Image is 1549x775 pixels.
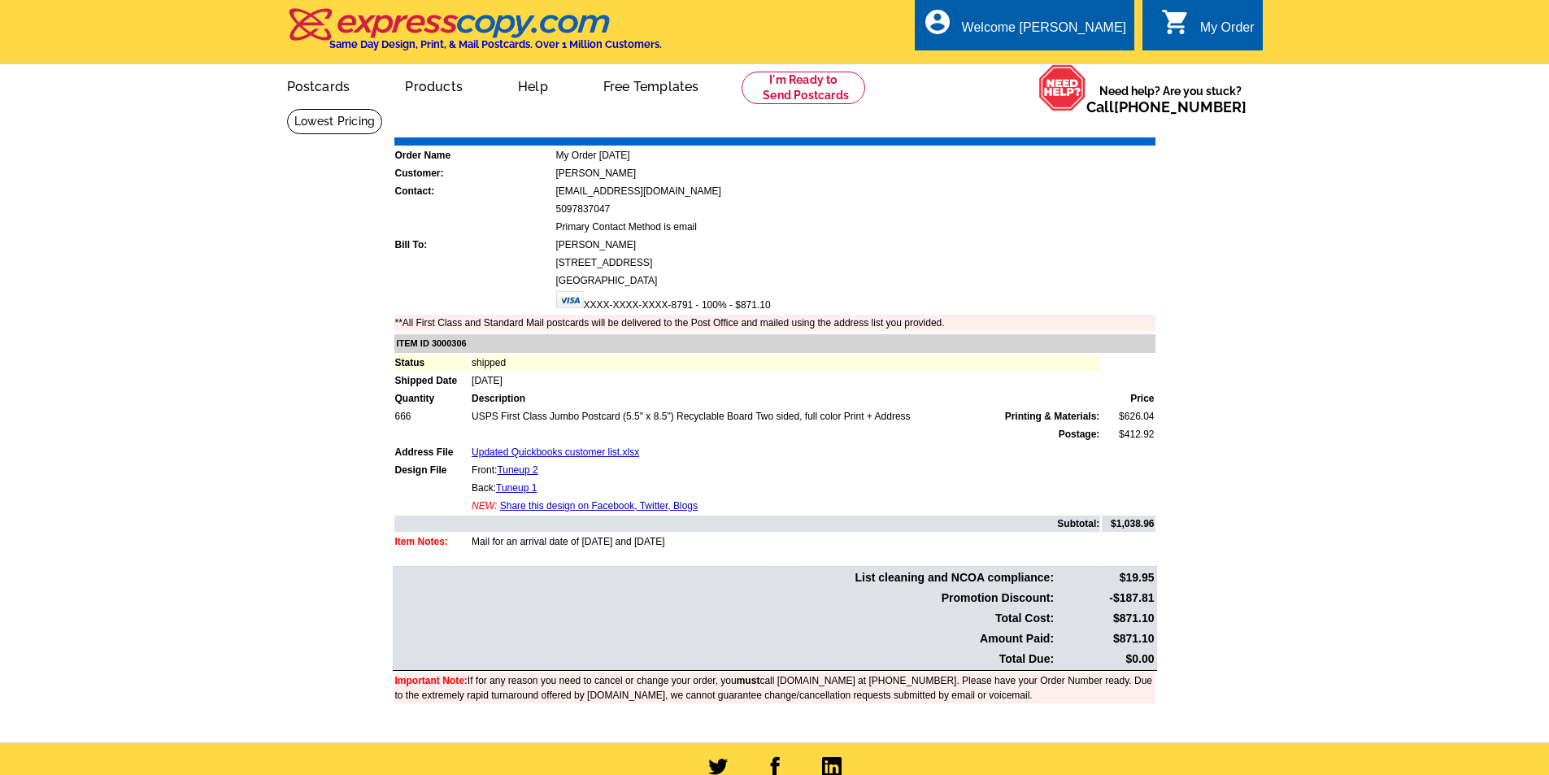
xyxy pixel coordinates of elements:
td: Amount Paid: [394,629,1055,648]
td: USPS First Class Jumbo Postcard (5.5" x 8.5") Recyclable Board Two sided, full color Print + Address [471,408,1100,425]
span: Call [1086,98,1247,115]
td: $19.95 [1056,568,1155,587]
td: Bill To: [394,237,554,253]
td: Back: [471,480,1100,496]
td: shipped [471,355,1100,371]
td: Description [471,390,1100,407]
a: Updated Quickbooks customer list.xlsx [472,446,639,458]
span: Printing & Materials: [1005,409,1100,424]
td: Design File [394,462,470,478]
span: NEW: [472,500,497,512]
td: $412.92 [1102,426,1155,442]
td: Contact: [394,183,554,199]
font: Item Notes: [395,536,448,547]
td: [PERSON_NAME] [555,237,1155,253]
td: List cleaning and NCOA compliance: [394,568,1055,587]
a: Share this design on Facebook, Twitter, Blogs [500,500,698,512]
td: If for any reason you need to cancel or change your order, you call [DOMAIN_NAME] at [PHONE_NUMBE... [394,673,1155,703]
i: account_circle [923,7,952,37]
td: Primary Contact Method is email [555,219,1155,235]
td: $0.00 [1056,650,1155,668]
td: ITEM ID 3000306 [394,334,1155,353]
a: shopping_cart My Order [1161,18,1255,38]
a: Products [379,66,489,104]
td: [EMAIL_ADDRESS][DOMAIN_NAME] [555,183,1155,199]
a: Same Day Design, Print, & Mail Postcards. Over 1 Million Customers. [287,20,662,50]
td: Address File [394,444,470,460]
a: Postcards [261,66,376,104]
td: Customer: [394,165,554,181]
td: $871.10 [1056,629,1155,648]
td: Subtotal: [394,516,1101,532]
i: shopping_cart [1161,7,1190,37]
td: 666 [394,408,470,425]
div: My Order [1200,20,1255,43]
td: [DATE] [471,372,1100,389]
td: Front: [471,462,1100,478]
td: Total Cost: [394,609,1055,628]
td: $871.10 [1056,609,1155,628]
td: 5097837047 [555,201,1155,217]
div: Welcome [PERSON_NAME] [962,20,1126,43]
td: $1,038.96 [1102,516,1155,532]
a: Tuneup 2 [497,464,537,476]
td: Total Due: [394,650,1055,668]
a: Help [492,66,574,104]
font: Important Note: [395,675,468,686]
a: Tuneup 1 [496,482,537,494]
a: [PHONE_NUMBER] [1114,98,1247,115]
td: [GEOGRAPHIC_DATA] [555,272,1155,289]
td: XXXX-XXXX-XXXX-8791 - 100% - $871.10 [555,290,1155,313]
td: **All First Class and Standard Mail postcards will be delivered to the Post Office and mailed usi... [394,315,1155,331]
td: Mail for an arrival date of [DATE] and [DATE] [471,533,1100,550]
img: visa.gif [556,291,584,308]
td: [STREET_ADDRESS] [555,255,1155,271]
td: Promotion Discount: [394,589,1055,607]
td: Price [1102,390,1155,407]
a: Free Templates [577,66,725,104]
td: -$187.81 [1056,589,1155,607]
strong: Postage: [1059,429,1100,440]
td: Shipped Date [394,372,470,389]
td: Quantity [394,390,470,407]
td: Order Name [394,147,554,163]
b: must [737,675,760,686]
td: Status [394,355,470,371]
td: $626.04 [1102,408,1155,425]
span: Need help? Are you stuck? [1086,83,1255,115]
td: [PERSON_NAME] [555,165,1155,181]
td: My Order [DATE] [555,147,1155,163]
h4: Same Day Design, Print, & Mail Postcards. Over 1 Million Customers. [329,38,662,50]
img: help [1038,64,1086,111]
